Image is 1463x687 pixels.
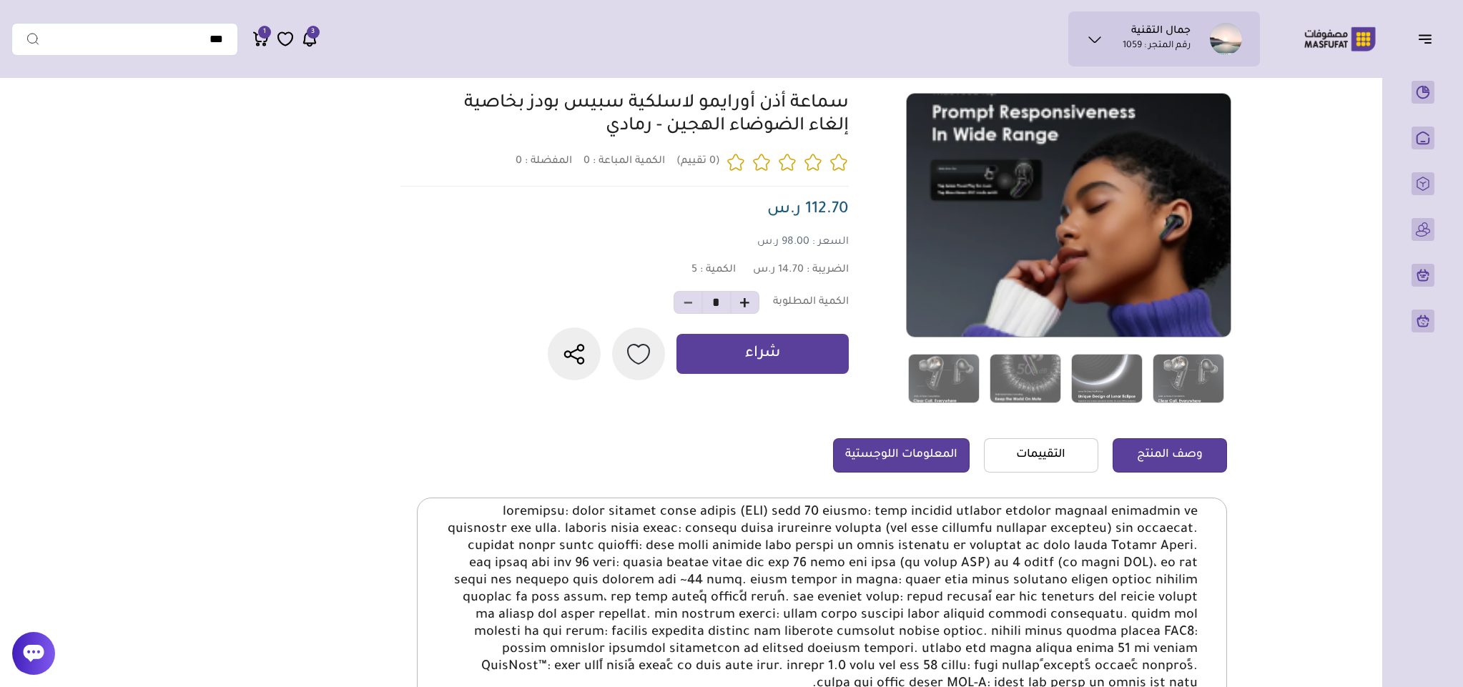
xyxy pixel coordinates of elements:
a: سماعة أذن أورايمو لاسلكية سبيس بودز بخاصية إلغاء الضوضاء الهجين - رمادي [464,94,849,137]
img: Logo [1294,25,1386,53]
img: جمال التقنية [1210,23,1242,55]
h1: جمال التقنية [1131,25,1191,39]
span: 98.00 ر.س [757,237,809,248]
span: 5 [691,265,697,276]
span: الكمية المباعة : [593,156,665,167]
a: 3 [301,30,318,48]
p: (0 تقييم) [676,155,720,169]
img: Product thumb [1153,354,1224,403]
span: 3 [311,26,315,39]
a: 1 [252,30,270,48]
img: Product thumb [990,354,1061,403]
a: وصف المنتج [1113,438,1227,473]
p: الكمية المطلوبة [773,296,849,310]
span: 112.70 ر.س [767,202,849,219]
p: رقم المتجر : 1059 [1123,39,1191,54]
span: 1 [263,26,266,39]
span: الضريبة : [807,265,849,276]
button: شراء [676,334,849,374]
span: الكمية : [700,265,736,276]
span: المفضلة : [525,156,572,167]
img: Product thumb [908,354,980,403]
a: المعلومات اللوجستية [833,438,970,473]
span: 0 [516,156,522,167]
p: شراء [745,344,780,364]
img: Product image [907,53,1231,377]
a: التقييمات [984,438,1098,473]
span: السعر : [812,237,849,248]
span: 0 [583,156,590,167]
span: 14.70 ر.س [753,265,804,276]
img: Product thumb [1071,354,1143,403]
